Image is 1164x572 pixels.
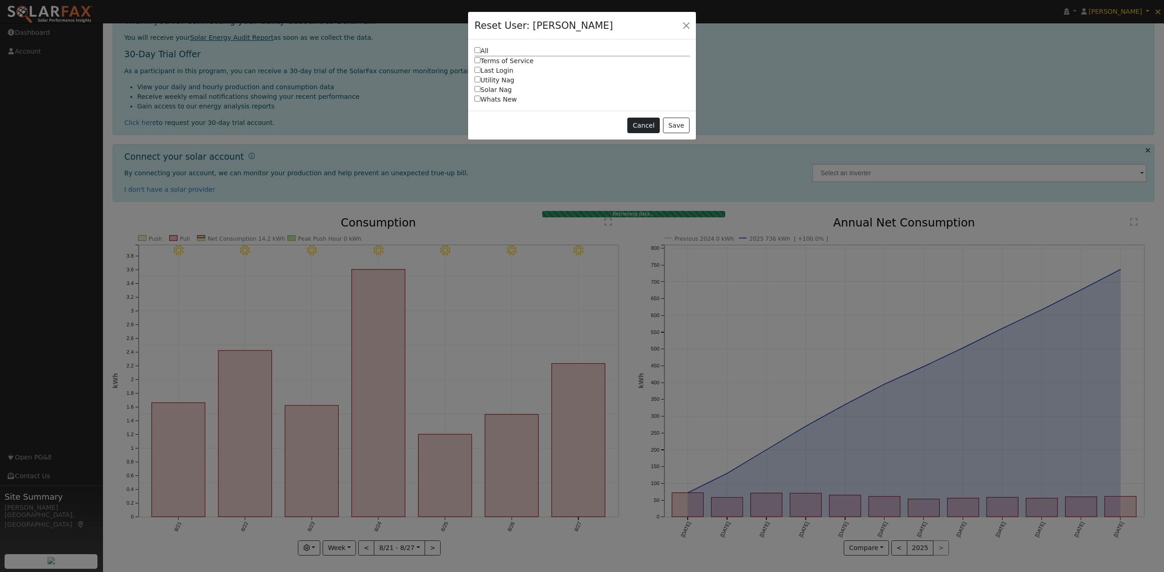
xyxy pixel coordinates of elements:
label: Utility Nag [474,76,690,85]
input: Terms of Service [474,57,480,63]
label: Whats New [474,95,690,104]
input: All [474,47,480,53]
label: All [474,46,690,56]
button: Save [663,118,690,133]
button: Cancel [627,118,660,133]
input: Last Login [474,67,480,73]
h4: Reset User: [PERSON_NAME] [474,18,613,33]
input: Whats New [474,96,480,102]
input: Utility Nag [474,76,480,82]
label: Terms of Service [474,56,690,66]
label: Last Login [474,66,690,76]
input: Solar Nag [474,86,480,92]
label: Solar Nag [474,85,690,95]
